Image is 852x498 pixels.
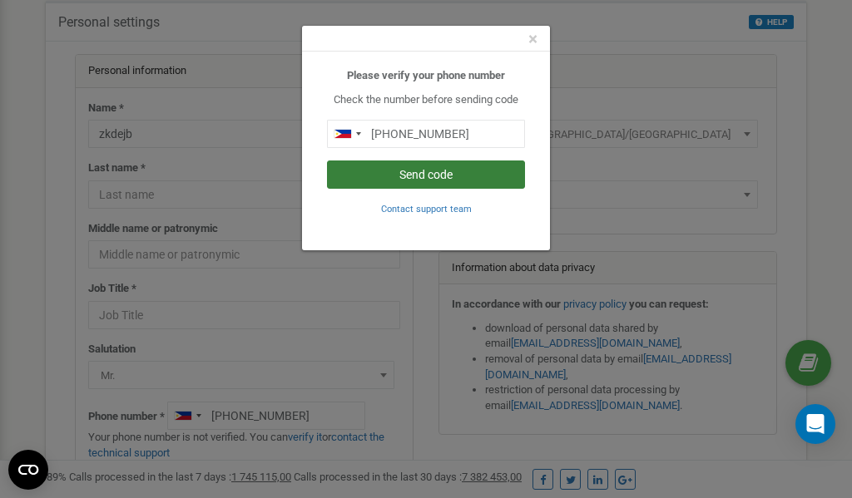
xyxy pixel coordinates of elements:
button: Send code [327,160,525,189]
p: Check the number before sending code [327,92,525,108]
small: Contact support team [381,204,472,214]
b: Please verify your phone number [347,69,505,81]
span: × [528,29,537,49]
button: Open CMP widget [8,450,48,490]
button: Close [528,31,537,48]
input: 0905 123 4567 [327,120,525,148]
div: Telephone country code [328,121,366,147]
a: Contact support team [381,202,472,214]
div: Open Intercom Messenger [795,404,835,444]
